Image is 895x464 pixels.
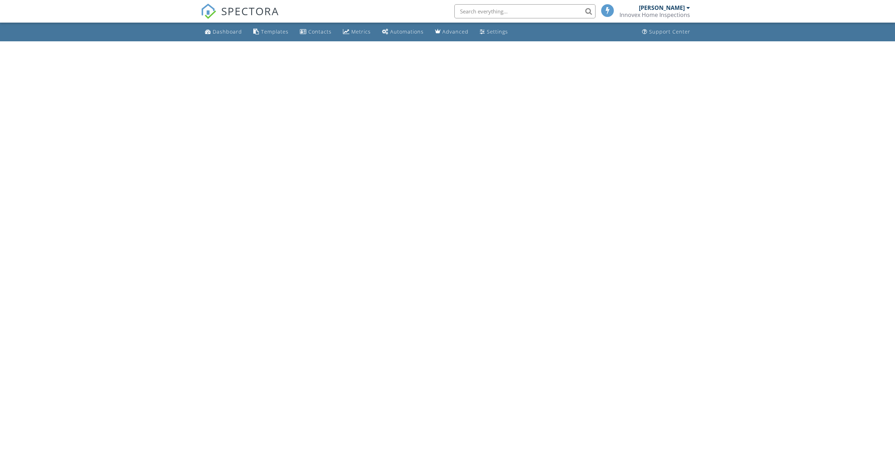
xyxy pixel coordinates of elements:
[649,28,690,35] div: Support Center
[261,28,289,35] div: Templates
[639,4,685,11] div: [PERSON_NAME]
[213,28,242,35] div: Dashboard
[379,25,427,38] a: Automations (Basic)
[221,4,279,18] span: SPECTORA
[442,28,468,35] div: Advanced
[487,28,508,35] div: Settings
[201,4,216,19] img: The Best Home Inspection Software - Spectora
[454,4,595,18] input: Search everything...
[351,28,371,35] div: Metrics
[308,28,332,35] div: Contacts
[477,25,511,38] a: Settings
[250,25,291,38] a: Templates
[390,28,424,35] div: Automations
[201,10,279,24] a: SPECTORA
[202,25,245,38] a: Dashboard
[297,25,334,38] a: Contacts
[432,25,471,38] a: Advanced
[639,25,693,38] a: Support Center
[340,25,374,38] a: Metrics
[619,11,690,18] div: Innovex Home Inspections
